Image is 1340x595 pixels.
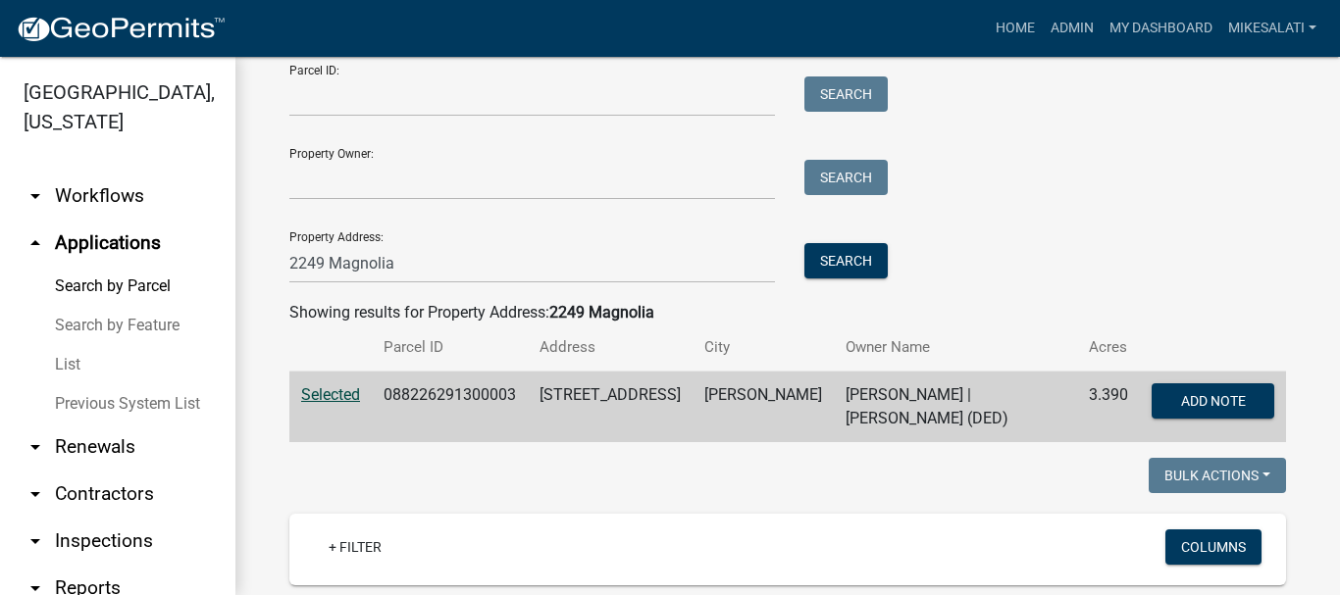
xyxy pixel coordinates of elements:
strong: 2249 Magnolia [549,303,654,322]
td: [PERSON_NAME] | [PERSON_NAME] (DED) [834,372,1077,443]
button: Bulk Actions [1149,458,1286,493]
a: My Dashboard [1102,10,1220,47]
span: Add Note [1181,393,1246,409]
i: arrow_drop_down [24,482,47,506]
i: arrow_drop_down [24,435,47,459]
td: [PERSON_NAME] [693,372,834,443]
th: Acres [1077,324,1140,371]
a: Admin [1043,10,1102,47]
td: 088226291300003 [372,372,528,443]
button: Search [804,243,888,278]
div: Showing results for Property Address: [289,301,1286,324]
button: Search [804,76,888,112]
i: arrow_drop_down [24,529,47,553]
button: Add Note [1152,383,1274,419]
th: Parcel ID [372,324,528,371]
a: MikeSalati [1220,10,1324,47]
td: [STREET_ADDRESS] [528,372,693,443]
a: Home [988,10,1043,47]
a: + Filter [313,529,397,565]
th: City [693,324,834,371]
button: Columns [1165,529,1262,565]
a: Selected [301,385,360,404]
button: Search [804,160,888,195]
td: 3.390 [1077,372,1140,443]
i: arrow_drop_down [24,184,47,208]
i: arrow_drop_up [24,231,47,255]
th: Address [528,324,693,371]
th: Owner Name [834,324,1077,371]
